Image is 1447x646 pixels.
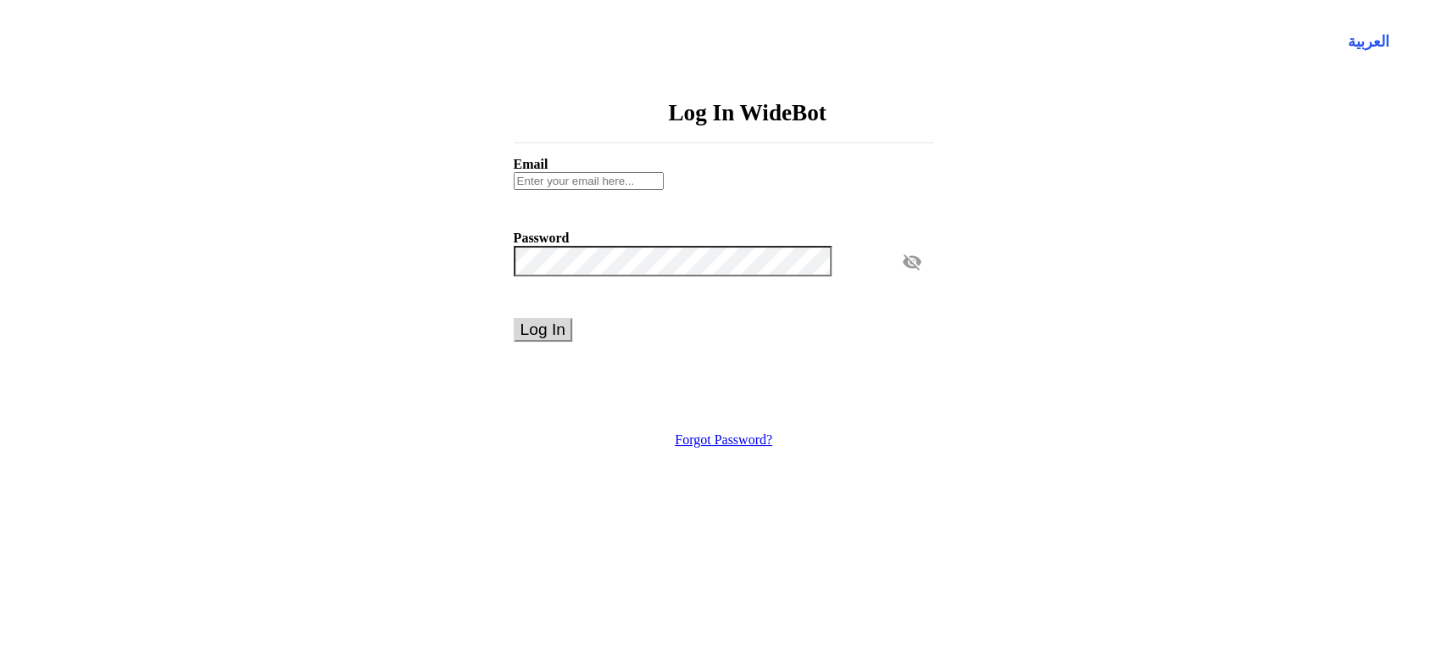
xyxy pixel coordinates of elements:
[675,432,772,447] a: Forgot Password?
[514,231,934,246] label: Password
[514,172,664,190] input: Enter your email here...
[514,318,572,342] button: Log In
[902,246,934,278] span: visibility_off
[514,157,934,172] label: Email
[1338,20,1400,63] a: Switch language
[668,97,826,129] p: Log In WideBot
[1348,31,1389,53] button: العربية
